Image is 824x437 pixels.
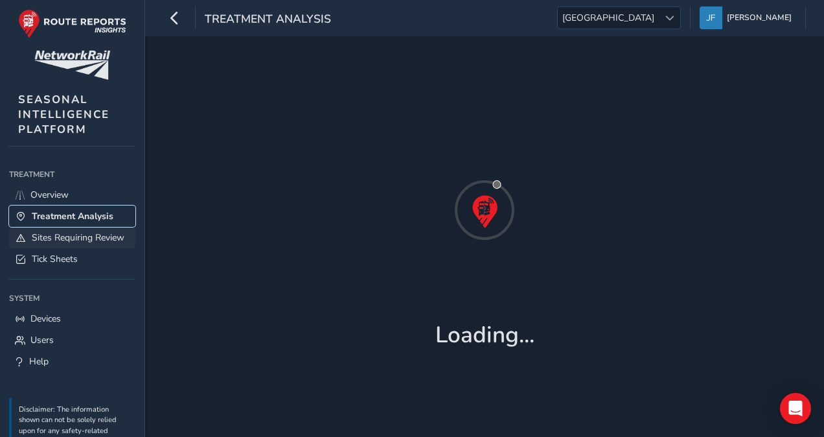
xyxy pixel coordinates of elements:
div: Open Intercom Messenger [780,393,811,424]
span: Sites Requiring Review [32,231,124,244]
img: customer logo [34,51,110,80]
img: rr logo [18,9,126,38]
span: Users [30,334,54,346]
span: Treatment Analysis [205,11,331,29]
span: [PERSON_NAME] [727,6,792,29]
a: Overview [9,184,135,206]
a: Tick Sheets [9,248,135,270]
span: Devices [30,313,61,325]
a: Treatment Analysis [9,206,135,227]
button: [PERSON_NAME] [700,6,796,29]
a: Sites Requiring Review [9,227,135,248]
span: Tick Sheets [32,253,78,265]
a: Help [9,351,135,372]
span: SEASONAL INTELLIGENCE PLATFORM [18,92,109,137]
span: Treatment Analysis [32,210,113,222]
h1: Loading... [435,322,534,349]
span: Help [29,355,49,368]
img: diamond-layout [700,6,722,29]
a: Devices [9,308,135,329]
span: Overview [30,189,69,201]
div: System [9,289,135,308]
div: Treatment [9,165,135,184]
a: Users [9,329,135,351]
span: [GEOGRAPHIC_DATA] [558,7,659,29]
